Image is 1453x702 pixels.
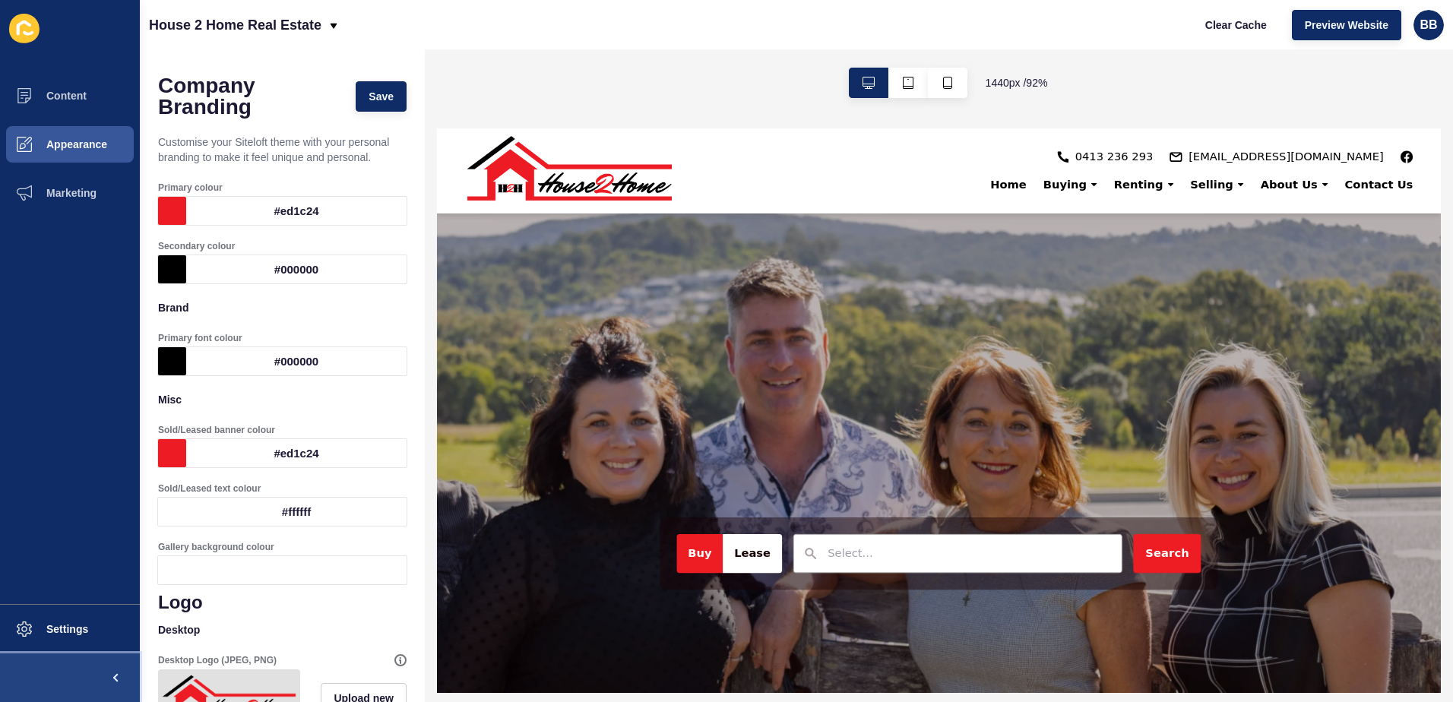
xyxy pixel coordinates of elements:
[821,54,869,68] span: Selling
[369,89,394,104] span: Save
[897,54,960,68] span: About Us
[356,81,407,112] button: Save
[158,182,223,194] label: Primary colour
[261,442,312,485] button: Buy
[158,541,274,553] label: Gallery background colour
[729,54,812,69] div: Renting
[158,240,235,252] label: Secondary colour
[186,255,407,283] div: #000000
[1205,17,1267,33] span: Clear Cache
[676,24,780,38] a: 0413 236 293
[158,654,277,666] label: Desktop Logo (JPEG, PNG)
[980,54,1064,68] a: Contact Us
[158,482,261,495] label: Sold/Leased text colour
[1420,17,1437,33] span: BB
[759,442,833,485] button: Search
[695,22,780,40] span: 0413 236 293
[158,75,340,118] h1: Company Branding
[186,498,407,526] div: #ffffff
[1305,17,1388,33] span: Preview Website
[186,347,407,375] div: #000000
[594,54,652,68] a: Home
[888,54,980,69] div: About Us
[30,4,258,89] img: logo
[426,454,649,473] input: Select...
[652,54,729,69] div: Buying
[158,424,275,436] label: Sold/Leased banner colour
[819,22,1032,40] span: [EMAIL_ADDRESS][DOMAIN_NAME]
[312,442,375,485] button: Lease
[1192,10,1280,40] button: Clear Cache
[1292,10,1401,40] button: Preview Website
[738,54,792,68] span: Renting
[186,197,407,225] div: #ed1c24
[158,332,242,344] label: Primary font colour
[186,439,407,467] div: #ed1c24
[158,592,407,613] h1: Logo
[149,6,321,44] p: House 2 Home Real Estate
[158,383,407,416] p: Misc
[1050,24,1064,38] a: facebook
[158,613,407,647] p: Desktop
[799,24,1032,38] a: [EMAIL_ADDRESS][DOMAIN_NAME]
[661,54,708,68] span: Buying
[158,125,407,174] p: Customise your Siteloft theme with your personal branding to make it feel unique and personal.
[812,54,889,69] div: Selling
[158,291,407,324] p: Brand
[986,75,1048,90] span: 1440 px / 92 %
